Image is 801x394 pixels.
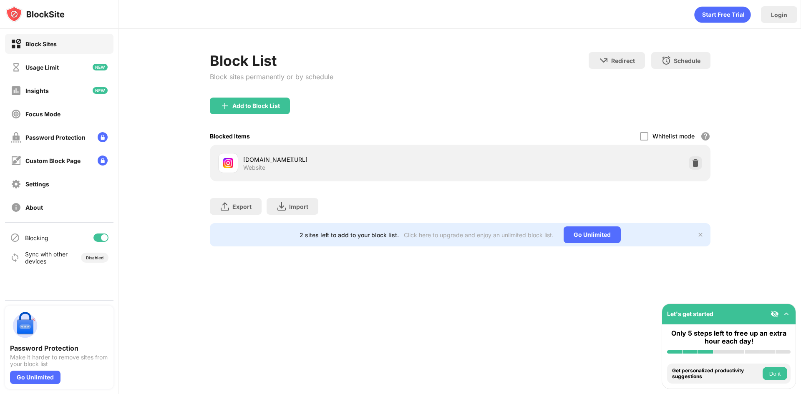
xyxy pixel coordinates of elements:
div: Schedule [674,57,700,64]
img: customize-block-page-off.svg [11,156,21,166]
div: Click here to upgrade and enjoy an unlimited block list. [404,231,554,238]
img: password-protection-off.svg [11,132,21,143]
img: lock-menu.svg [98,156,108,166]
img: x-button.svg [697,231,704,238]
img: time-usage-off.svg [11,62,21,73]
img: eye-not-visible.svg [771,310,779,318]
div: animation [694,6,751,23]
div: Block sites permanently or by schedule [210,73,333,81]
button: Do it [763,367,787,380]
div: Custom Block Page [25,157,81,164]
div: Insights [25,87,49,94]
img: block-on.svg [11,39,21,49]
div: Block List [210,52,333,69]
div: Block Sites [25,40,57,48]
div: Make it harder to remove sites from your block list [10,354,108,367]
img: lock-menu.svg [98,132,108,142]
div: Usage Limit [25,64,59,71]
div: Add to Block List [232,103,280,109]
img: favicons [223,158,233,168]
div: Import [289,203,308,210]
div: Go Unlimited [564,226,621,243]
div: Login [771,11,787,18]
img: new-icon.svg [93,87,108,94]
img: blocking-icon.svg [10,233,20,243]
img: sync-icon.svg [10,253,20,263]
img: settings-off.svg [11,179,21,189]
div: Focus Mode [25,110,60,118]
div: Whitelist mode [652,133,695,140]
div: Password Protection [25,134,86,141]
div: Export [232,203,252,210]
div: Get personalized productivity suggestions [672,368,761,380]
img: about-off.svg [11,202,21,213]
img: push-password-protection.svg [10,311,40,341]
div: Website [243,164,265,171]
div: Blocking [25,234,48,241]
div: Password Protection [10,344,108,352]
img: new-icon.svg [93,64,108,70]
div: [DOMAIN_NAME][URL] [243,155,460,164]
img: logo-blocksite.svg [6,6,65,23]
div: Go Unlimited [10,371,60,384]
div: Sync with other devices [25,251,68,265]
img: insights-off.svg [11,85,21,96]
div: Let's get started [667,310,713,317]
div: Settings [25,181,49,188]
div: About [25,204,43,211]
img: omni-setup-toggle.svg [782,310,791,318]
div: 2 sites left to add to your block list. [300,231,399,238]
div: Disabled [86,255,103,260]
div: Blocked Items [210,133,250,140]
img: focus-off.svg [11,109,21,119]
div: Redirect [611,57,635,64]
div: Only 5 steps left to free up an extra hour each day! [667,329,791,345]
